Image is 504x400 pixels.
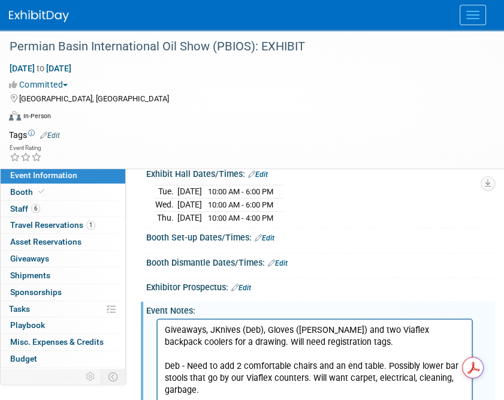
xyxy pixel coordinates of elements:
[31,173,307,185] li: Hotel reservations
[10,187,47,197] span: Booth
[1,284,125,300] a: Sponsorships
[146,165,495,181] div: Exhibit Hall Dates/Times:
[248,170,268,179] a: Edit
[10,237,82,246] span: Asset Reservations
[208,213,273,222] span: 10:00 AM - 4:00 PM
[31,209,307,221] li: Return shipment paperwork
[155,211,177,224] td: Thu.
[31,161,307,173] li: Register staff
[10,145,42,151] div: Event Rating
[177,211,202,224] td: [DATE]
[101,174,131,184] b: – DONE
[35,64,46,73] span: to
[255,234,274,242] a: Edit
[40,131,60,140] a: Edit
[10,254,49,263] span: Giveaways
[1,317,125,333] a: Playbook
[1,251,125,267] a: Giveaways
[31,185,307,197] li: Order additional booth furniture, supplies, etc. -
[80,369,101,384] td: Personalize Event Tab Strip
[155,199,177,212] td: Wed.
[10,354,37,363] span: Budget
[10,204,40,213] span: Staff
[7,5,308,233] body: Rich Text Area. Press ALT-0 for help.
[9,10,69,22] img: ExhibitDay
[1,301,125,317] a: Tasks
[208,187,273,196] span: 10:00 AM - 6:00 PM
[1,351,125,367] a: Budget
[31,149,307,161] li: Secure booth –
[38,188,44,195] i: Booth reservation complete
[91,150,113,160] b: DONE
[1,267,125,284] a: Shipments
[10,337,104,347] span: Misc. Expenses & Credits
[23,112,51,121] div: In-Person
[155,185,177,199] td: Tue.
[268,259,288,267] a: Edit
[9,63,72,74] span: [DATE] [DATE]
[231,284,251,292] a: Edit
[5,36,480,58] div: Permian Basin International Oil Show (PBIOS): EXHIBIT
[86,221,95,230] span: 1
[1,234,125,250] a: Asset Reservations
[10,220,95,230] span: Travel Reservations
[10,320,45,330] span: Playbook
[101,369,126,384] td: Toggle Event Tabs
[1,167,125,184] a: Event Information
[177,185,202,199] td: [DATE]
[31,204,40,213] span: 6
[10,287,62,297] span: Sponsorships
[9,304,30,314] span: Tasks
[9,129,60,141] td: Tags
[31,197,307,209] li: Ship booth (due to Advanced Warehouse XX/25 – XX/25)
[10,170,77,180] span: Event Information
[1,184,125,200] a: Booth
[9,111,21,121] img: Format-Inperson.png
[19,94,169,103] span: [GEOGRAPHIC_DATA], [GEOGRAPHIC_DATA]
[146,254,495,269] div: Booth Dismantle Dates/Times:
[1,201,125,217] a: Staff6
[460,5,486,25] button: Menu
[10,270,50,280] span: Shipments
[9,79,73,91] button: Committed
[1,334,125,350] a: Misc. Expenses & Credits
[9,109,489,127] div: Event Format
[146,302,495,317] div: Event Notes:
[1,217,125,233] a: Travel Reservations1
[208,200,273,209] span: 10:00 AM - 6:00 PM
[146,278,495,294] div: Exhibitor Prospectus:
[7,5,307,149] p: Giveaways, JKnives (Deb), Gloves ([PERSON_NAME]) and two Viaflex backpack coolers for a drawing. ...
[146,228,495,244] div: Booth Set-up Dates/Times:
[177,199,202,212] td: [DATE]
